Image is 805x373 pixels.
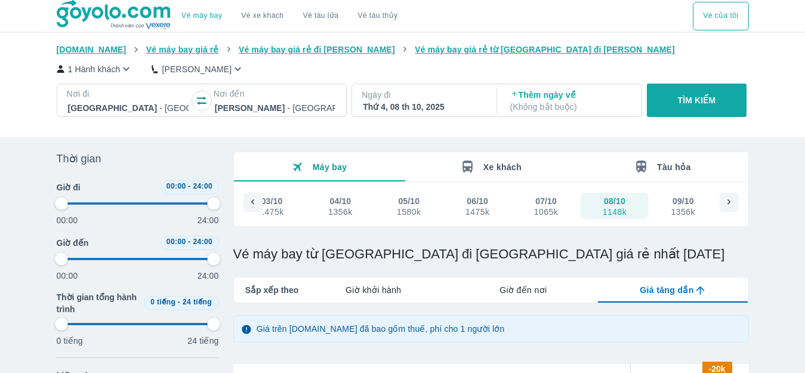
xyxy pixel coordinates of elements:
span: Giờ đến [57,237,89,249]
p: ( Không bắt buộc ) [510,101,631,113]
button: TÌM KIẾM [647,84,747,117]
div: 09/10 [673,195,694,207]
span: Tàu hỏa [657,162,691,172]
p: TÌM KIẾM [678,94,716,106]
div: 03/10 [261,195,283,207]
button: 1 Hành khách [57,63,133,75]
span: Giờ đi [57,181,81,193]
p: 00:00 [57,270,78,282]
span: Vé máy bay giá rẻ đi [PERSON_NAME] [239,45,395,54]
span: Xe khách [483,162,522,172]
p: 24 tiếng [187,335,218,347]
a: Vé tàu lửa [294,2,348,30]
span: Sắp xếp theo [245,284,299,296]
span: [DOMAIN_NAME] [57,45,127,54]
div: 06/10 [467,195,488,207]
span: 24:00 [193,182,212,190]
span: - [178,298,180,306]
span: - [188,238,190,246]
p: Thêm ngày về [510,89,631,113]
span: Vé máy bay giá rẻ [146,45,219,54]
span: Máy bay [313,162,347,172]
button: Vé của tôi [693,2,748,30]
p: Ngày đi [362,89,485,101]
button: Vé tàu thủy [348,2,407,30]
button: [PERSON_NAME] [152,63,244,75]
span: Vé máy bay giá rẻ từ [GEOGRAPHIC_DATA] đi [PERSON_NAME] [415,45,675,54]
span: - [188,182,190,190]
div: 1356k [328,207,352,217]
p: Nơi đến [214,88,337,100]
p: 00:00 [57,214,78,226]
span: Giờ đến nơi [499,284,547,296]
span: 00:00 [166,182,186,190]
p: 0 tiếng [57,335,83,347]
a: Vé xe khách [241,11,283,20]
p: 24:00 [198,214,219,226]
div: 07/10 [535,195,557,207]
p: [PERSON_NAME] [162,63,232,75]
p: Nơi đi [67,88,190,100]
p: 1 Hành khách [68,63,121,75]
span: 00:00 [166,238,186,246]
span: Thời gian tổng hành trình [57,291,139,315]
span: 24 tiếng [183,298,212,306]
span: 0 tiếng [150,298,175,306]
div: 1580k [397,207,421,217]
span: 24:00 [193,238,212,246]
h1: Vé máy bay từ [GEOGRAPHIC_DATA] đi [GEOGRAPHIC_DATA] giá rẻ nhất [DATE] [233,246,749,263]
p: 24:00 [198,270,219,282]
nav: breadcrumb [57,44,749,56]
span: Giờ khởi hành [346,284,401,296]
div: 1475k [260,207,283,217]
div: 04/10 [330,195,351,207]
div: 08/10 [604,195,625,207]
div: 1148k [603,207,627,217]
div: 1356k [671,207,695,217]
div: lab API tabs example [298,278,748,303]
div: choose transportation mode [693,2,748,30]
div: Thứ 4, 08 th 10, 2025 [363,101,483,113]
div: 05/10 [398,195,420,207]
p: Giá trên [DOMAIN_NAME] đã bao gồm thuế, phí cho 1 người lớn [257,323,505,335]
span: Giá tăng dần [640,284,693,296]
div: 1065k [534,207,558,217]
span: Thời gian [57,152,101,166]
div: choose transportation mode [172,2,407,30]
a: Vé máy bay [181,11,222,20]
div: 1475k [465,207,489,217]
